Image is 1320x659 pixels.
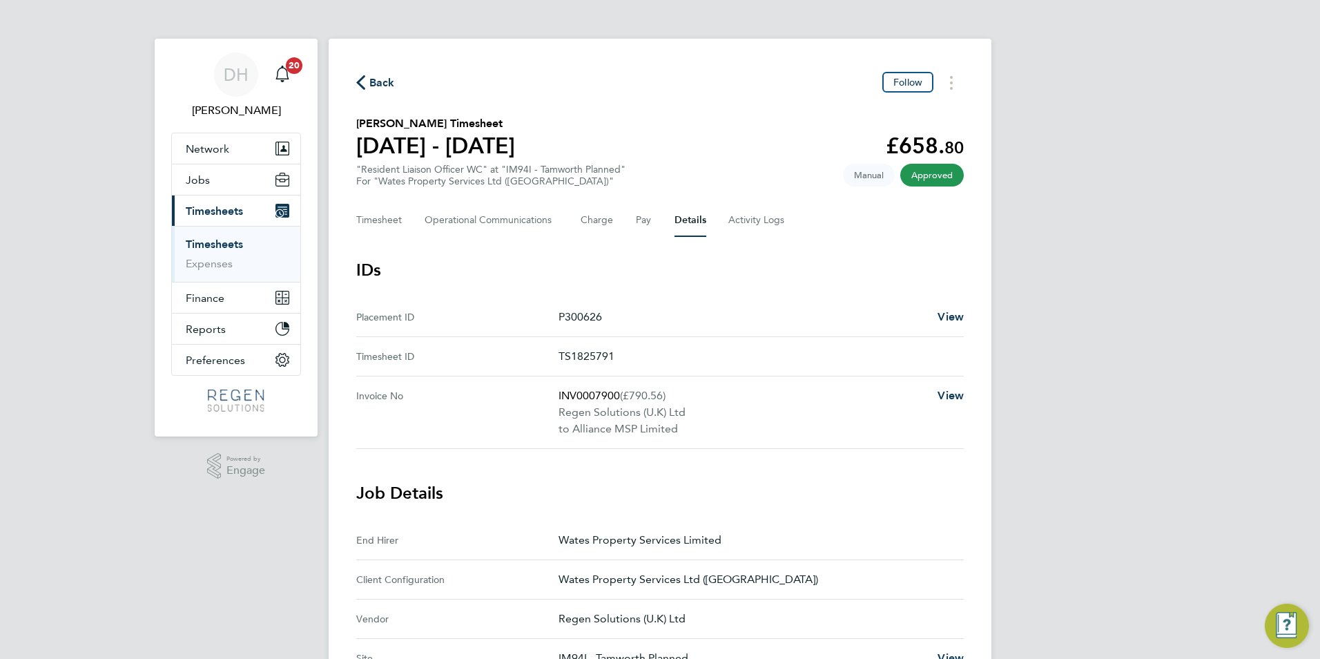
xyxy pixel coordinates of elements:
[226,453,265,465] span: Powered by
[900,164,964,187] span: This timesheet has been approved.
[356,309,559,325] div: Placement ID
[425,204,559,237] button: Operational Communications
[155,39,318,437] nav: Main navigation
[224,66,249,84] span: DH
[356,164,625,187] div: "Resident Liaison Officer WC" at "IM94I - Tamworth Planned"
[171,102,301,119] span: Darren Hartman
[356,532,559,548] div: End Hirer
[559,388,926,404] p: INV0007900
[186,354,245,367] span: Preferences
[186,257,233,270] a: Expenses
[581,204,614,237] button: Charge
[620,389,666,402] span: (£790.56)
[938,388,964,404] a: View
[674,204,706,237] button: Details
[559,532,953,548] p: Wates Property Services Limited
[356,259,964,281] h3: IDs
[269,52,296,97] a: 20
[356,571,559,588] div: Client Configuration
[172,345,300,375] button: Preferences
[207,453,266,479] a: Powered byEngage
[356,115,515,132] h2: [PERSON_NAME] Timesheet
[356,175,625,187] div: For "Wates Property Services Ltd ([GEOGRAPHIC_DATA])"
[559,348,953,365] p: TS1825791
[286,57,302,74] span: 20
[172,164,300,195] button: Jobs
[208,390,264,412] img: regensolutions-logo-retina.png
[728,204,786,237] button: Activity Logs
[356,388,559,437] div: Invoice No
[938,309,964,325] a: View
[843,164,895,187] span: This timesheet was manually created.
[172,283,300,313] button: Finance
[356,348,559,365] div: Timesheet ID
[636,204,652,237] button: Pay
[356,611,559,627] div: Vendor
[938,389,964,402] span: View
[356,74,395,91] button: Back
[186,204,243,218] span: Timesheets
[559,309,926,325] p: P300626
[356,482,964,504] h3: Job Details
[171,52,301,119] a: DH[PERSON_NAME]
[172,314,300,344] button: Reports
[356,132,515,160] h1: [DATE] - [DATE]
[186,323,226,336] span: Reports
[939,72,964,93] button: Timesheets Menu
[893,76,922,88] span: Follow
[944,137,964,157] span: 80
[356,204,402,237] button: Timesheet
[938,310,964,323] span: View
[172,133,300,164] button: Network
[186,292,224,305] span: Finance
[171,390,301,412] a: Go to home page
[226,465,265,477] span: Engage
[186,142,229,155] span: Network
[186,238,243,251] a: Timesheets
[559,404,926,421] p: Regen Solutions (U.K) Ltd
[172,195,300,226] button: Timesheets
[886,133,964,159] app-decimal: £658.
[369,75,395,91] span: Back
[186,173,210,187] span: Jobs
[559,571,953,588] p: Wates Property Services Ltd ([GEOGRAPHIC_DATA])
[559,421,926,437] p: to Alliance MSP Limited
[1265,604,1309,648] button: Engage Resource Center
[882,72,933,93] button: Follow
[559,611,953,627] p: Regen Solutions (U.K) Ltd
[172,226,300,282] div: Timesheets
